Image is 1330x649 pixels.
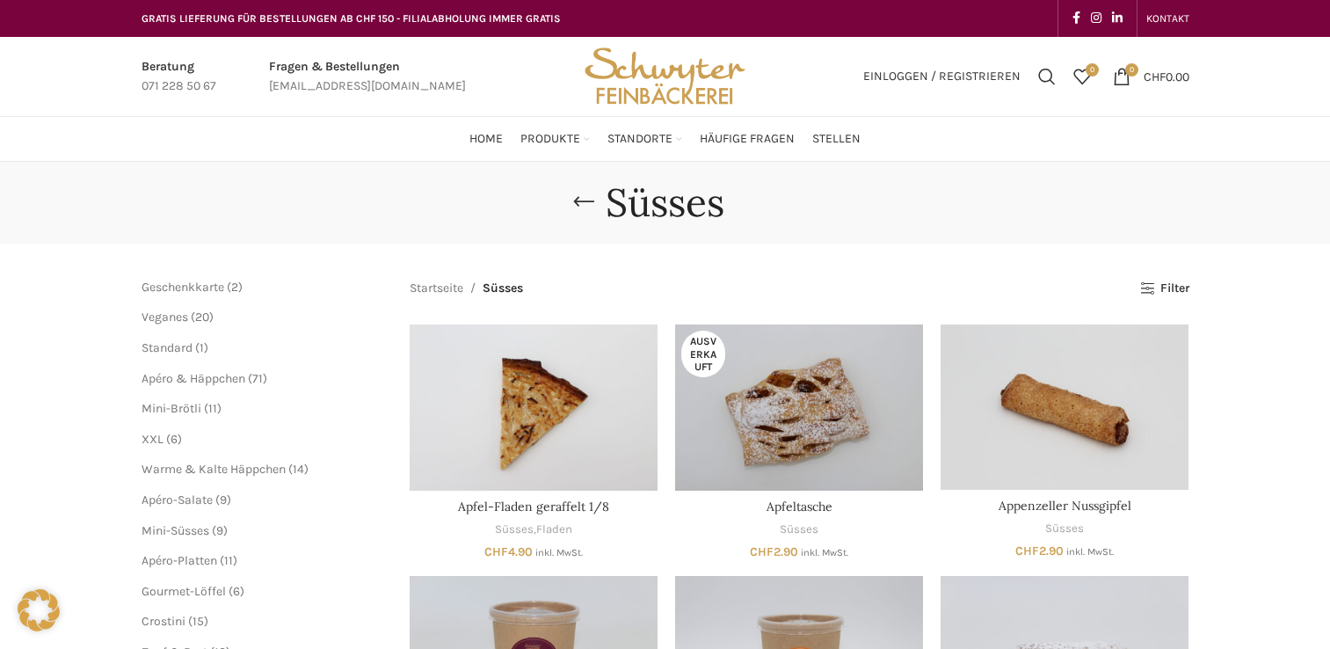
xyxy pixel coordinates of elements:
[1045,521,1084,537] a: Süsses
[578,37,751,116] img: Bäckerei Schwyter
[142,584,226,599] a: Gourmet-Löffel
[252,371,263,386] span: 71
[142,462,286,477] a: Warme & Kalte Häppchen
[1144,69,1189,84] bdi: 0.00
[200,340,204,355] span: 1
[863,70,1021,83] span: Einloggen / Registrieren
[233,584,240,599] span: 6
[1146,12,1189,25] span: KONTAKT
[1015,543,1064,558] bdi: 2.90
[231,280,238,295] span: 2
[410,324,658,490] a: Apfel-Fladen geraffelt 1/8
[193,614,204,629] span: 15
[142,492,213,507] a: Apéro-Salate
[1125,63,1138,77] span: 0
[607,131,672,148] span: Standorte
[801,547,848,558] small: inkl. MwSt.
[410,521,658,538] div: ,
[483,279,523,298] span: Süsses
[1029,59,1065,94] a: Suchen
[578,68,751,83] a: Site logo
[142,12,561,25] span: GRATIS LIEFERUNG FÜR BESTELLUNGEN AB CHF 150 - FILIALABHOLUNG IMMER GRATIS
[562,185,606,220] a: Go back
[812,131,861,148] span: Stellen
[812,121,861,157] a: Stellen
[142,432,164,447] a: XXL
[142,340,193,355] a: Standard
[1104,59,1198,94] a: 0 CHF0.00
[142,371,245,386] a: Apéro & Häppchen
[681,331,725,377] span: Ausverkauft
[293,462,304,477] span: 14
[1065,59,1100,94] div: Meine Wunschliste
[469,121,503,157] a: Home
[1086,6,1107,31] a: Instagram social link
[700,121,795,157] a: Häufige Fragen
[520,131,580,148] span: Produkte
[410,279,463,298] a: Startseite
[142,553,217,568] a: Apéro-Platten
[675,324,923,490] a: Apfeltasche
[142,523,209,538] a: Mini-Süsses
[142,280,224,295] a: Geschenkkarte
[484,544,533,559] bdi: 4.90
[1144,69,1166,84] span: CHF
[767,499,832,514] a: Apfeltasche
[535,547,583,558] small: inkl. MwSt.
[941,324,1188,490] a: Appenzeller Nussgipfel
[1107,6,1128,31] a: Linkedin social link
[171,432,178,447] span: 6
[484,544,508,559] span: CHF
[750,544,798,559] bdi: 2.90
[142,401,201,416] a: Mini-Brötli
[195,310,209,324] span: 20
[142,310,188,324] a: Veganes
[1146,1,1189,36] a: KONTAKT
[1137,1,1198,36] div: Secondary navigation
[1066,546,1114,558] small: inkl. MwSt.
[469,131,503,148] span: Home
[780,521,818,538] a: Süsses
[606,179,724,226] h1: Süsses
[520,121,590,157] a: Produkte
[224,553,233,568] span: 11
[1140,281,1188,296] a: Filter
[536,521,572,538] a: Fladen
[700,131,795,148] span: Häufige Fragen
[607,121,682,157] a: Standorte
[1067,6,1086,31] a: Facebook social link
[133,121,1198,157] div: Main navigation
[1065,59,1100,94] a: 0
[269,57,466,97] a: Infobox link
[216,523,223,538] span: 9
[142,57,216,97] a: Infobox link
[208,401,217,416] span: 11
[410,279,523,298] nav: Breadcrumb
[142,614,185,629] a: Crostini
[854,59,1029,94] a: Einloggen / Registrieren
[1086,63,1099,77] span: 0
[220,492,227,507] span: 9
[1015,543,1039,558] span: CHF
[495,521,534,538] a: Süsses
[750,544,774,559] span: CHF
[458,499,609,514] a: Apfel-Fladen geraffelt 1/8
[999,498,1131,514] a: Appenzeller Nussgipfel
